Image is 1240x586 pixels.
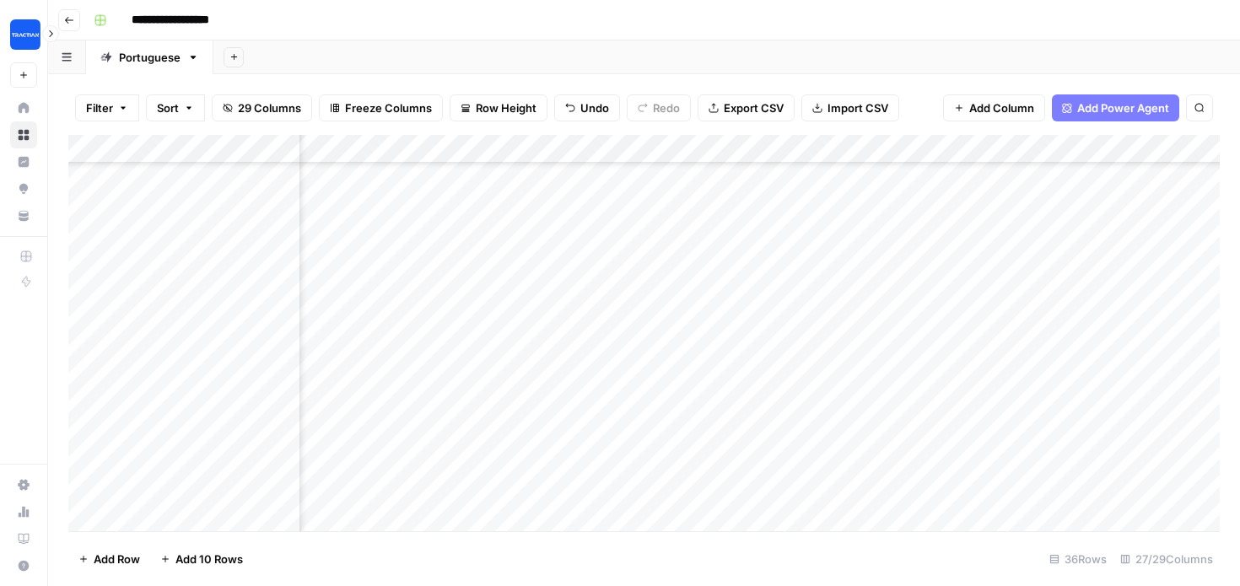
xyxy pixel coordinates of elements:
span: Undo [580,99,609,116]
img: Tractian Logo [10,19,40,50]
a: Learning Hub [10,525,37,552]
a: Insights [10,148,37,175]
span: Freeze Columns [345,99,432,116]
button: Import CSV [801,94,899,121]
button: Sort [146,94,205,121]
span: Add 10 Rows [175,551,243,567]
span: Add Column [969,99,1034,116]
button: Freeze Columns [319,94,443,121]
button: Row Height [450,94,547,121]
span: Add Power Agent [1077,99,1169,116]
span: Row Height [476,99,536,116]
button: Export CSV [698,94,795,121]
button: 29 Columns [212,94,312,121]
button: Add Row [68,546,150,573]
div: Portuguese [119,49,181,66]
span: Export CSV [724,99,784,116]
span: Add Row [94,551,140,567]
a: Portuguese [86,40,213,74]
a: Opportunities [10,175,37,202]
a: Settings [10,471,37,498]
span: Sort [157,99,179,116]
div: 27/29 Columns [1113,546,1220,573]
a: Your Data [10,202,37,229]
span: 29 Columns [238,99,301,116]
button: Filter [75,94,139,121]
button: Add Column [943,94,1045,121]
button: Add 10 Rows [150,546,253,573]
span: Filter [86,99,113,116]
div: 36 Rows [1043,546,1113,573]
span: Import CSV [828,99,888,116]
a: Home [10,94,37,121]
button: Redo [627,94,691,121]
span: Redo [653,99,680,116]
button: Help + Support [10,552,37,579]
a: Browse [10,121,37,148]
a: Usage [10,498,37,525]
button: Undo [554,94,620,121]
button: Add Power Agent [1052,94,1179,121]
button: Workspace: Tractian [10,13,37,56]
